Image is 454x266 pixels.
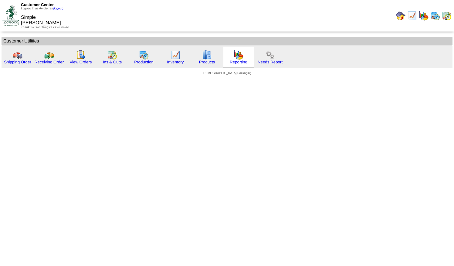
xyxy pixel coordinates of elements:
[13,50,22,60] img: truck.gif
[21,26,69,29] span: Thank You for Being Our Customer!
[202,72,251,75] span: [DEMOGRAPHIC_DATA] Packaging
[167,60,184,64] a: Inventory
[430,11,440,21] img: calendarprod.gif
[35,60,64,64] a: Receiving Order
[21,2,54,7] span: Customer Center
[258,60,283,64] a: Needs Report
[234,50,243,60] img: graph.gif
[2,5,19,26] img: ZoRoCo_Logo(Green%26Foil)%20jpg.webp
[69,60,92,64] a: View Orders
[230,60,247,64] a: Reporting
[44,50,54,60] img: truck2.gif
[419,11,429,21] img: graph.gif
[21,15,61,25] span: Simple [PERSON_NAME]
[139,50,149,60] img: calendarprod.gif
[2,37,452,45] td: Customer Utilities
[442,11,452,21] img: calendarinout.gif
[202,50,212,60] img: cabinet.gif
[76,50,86,60] img: workorder.gif
[21,7,63,10] span: Logged in as Amcferren
[103,60,122,64] a: Ins & Outs
[134,60,154,64] a: Production
[407,11,417,21] img: line_graph.gif
[265,50,275,60] img: workflow.png
[107,50,117,60] img: calendarinout.gif
[171,50,180,60] img: line_graph.gif
[4,60,31,64] a: Shipping Order
[53,7,63,10] a: (logout)
[199,60,215,64] a: Products
[396,11,405,21] img: home.gif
